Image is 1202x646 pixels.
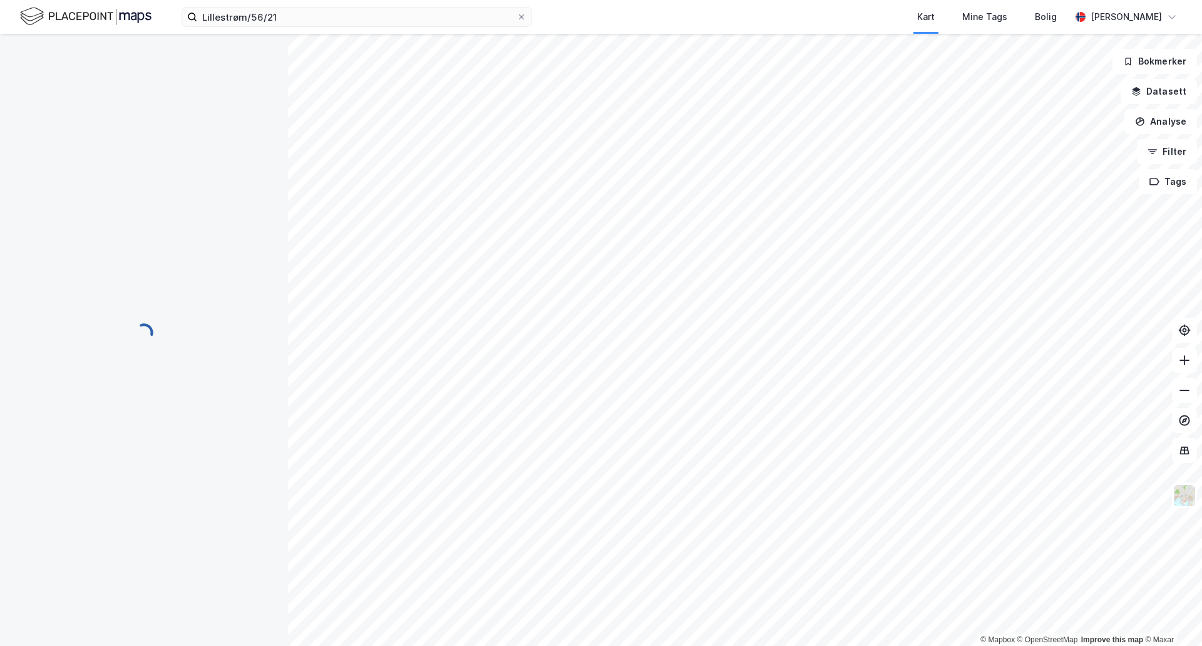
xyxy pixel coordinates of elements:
a: OpenStreetMap [1017,635,1078,644]
div: Bolig [1035,9,1057,24]
div: [PERSON_NAME] [1091,9,1162,24]
button: Analyse [1124,109,1197,134]
button: Datasett [1121,79,1197,104]
input: Søk på adresse, matrikkel, gårdeiere, leietakere eller personer [197,8,516,26]
div: Kart [917,9,935,24]
button: Bokmerker [1112,49,1197,74]
img: Z [1173,484,1196,508]
div: Mine Tags [962,9,1007,24]
button: Tags [1139,169,1197,194]
a: Improve this map [1081,635,1143,644]
a: Mapbox [980,635,1015,644]
div: Kontrollprogram for chat [1139,586,1202,646]
img: logo.f888ab2527a4732fd821a326f86c7f29.svg [20,6,152,28]
iframe: Chat Widget [1139,586,1202,646]
button: Filter [1137,139,1197,164]
img: spinner.a6d8c91a73a9ac5275cf975e30b51cfb.svg [134,323,154,343]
